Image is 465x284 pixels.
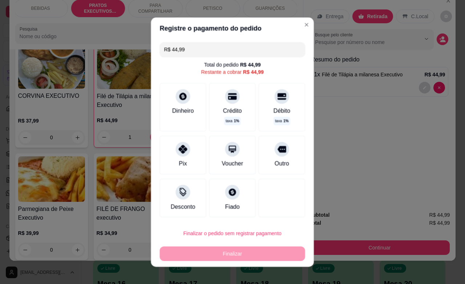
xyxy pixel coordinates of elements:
[274,107,290,115] div: Débito
[225,202,240,211] div: Fiado
[172,107,194,115] div: Dinheiro
[201,68,264,76] div: Restante a cobrar
[226,118,239,124] p: taxa
[160,226,305,240] button: Finalizar o pedido sem registrar pagamento
[234,118,239,124] span: 1 %
[222,159,243,168] div: Voucher
[275,159,289,168] div: Outro
[243,68,264,76] div: R$ 44,99
[204,61,261,68] div: Total do pedido
[275,118,288,124] p: taxa
[151,17,314,39] header: Registre o pagamento do pedido
[223,107,242,115] div: Crédito
[164,42,301,57] input: Ex.: hambúrguer de cordeiro
[301,19,312,31] button: Close
[240,61,261,68] div: R$ 44,99
[171,202,195,211] div: Desconto
[283,118,288,124] span: 1 %
[179,159,187,168] div: Pix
